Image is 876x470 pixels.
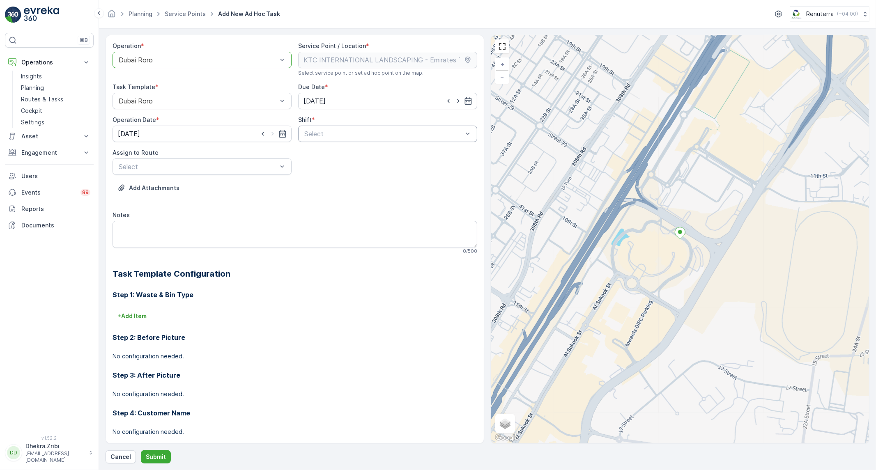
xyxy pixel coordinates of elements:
p: Engagement [21,149,77,157]
p: Documents [21,221,90,229]
a: Cockpit [18,105,94,117]
label: Shift [298,116,312,123]
a: Homepage [107,12,116,19]
h3: Step 2: Before Picture [113,332,477,342]
a: Layers [496,415,514,433]
p: + Add Item [117,312,147,320]
p: Cockpit [21,107,42,115]
img: logo [5,7,21,23]
a: Users [5,168,94,184]
a: Planning [18,82,94,94]
button: Asset [5,128,94,144]
p: Select [119,162,277,172]
button: Operations [5,54,94,71]
span: − [501,73,505,80]
button: DDDhekra.Zribi[EMAIL_ADDRESS][DOMAIN_NAME] [5,442,94,463]
button: Renuterra(+04:00) [790,7,869,21]
label: Service Point / Location [298,42,366,49]
p: Events [21,188,76,197]
input: dd/mm/yyyy [298,93,477,109]
input: KTC INTERNATIONAL LANDSCAPING - Emirates Towers - SZR [298,52,477,68]
h3: Step 1: Waste & Bin Type [113,290,477,300]
a: Reports [5,201,94,217]
button: Submit [141,450,171,463]
a: Zoom In [496,58,508,71]
p: 0 / 500 [463,248,477,254]
label: Task Template [113,83,155,90]
img: Screenshot_2024-07-26_at_13.33.01.png [790,9,803,18]
span: v 1.52.2 [5,436,94,440]
p: No configuration needed. [113,428,477,436]
p: Select [304,129,463,139]
button: Upload File [113,181,184,195]
p: Settings [21,118,44,126]
span: Select service point or set ad hoc point on the map. [298,70,423,76]
input: dd/mm/yyyy [113,126,292,142]
button: +Add Item [113,310,152,323]
p: [EMAIL_ADDRESS][DOMAIN_NAME] [25,450,85,463]
h2: Task Template Configuration [113,268,477,280]
p: No configuration needed. [113,352,477,360]
label: Operation Date [113,116,156,123]
span: Add New Ad Hoc Task [216,10,282,18]
a: Zoom Out [496,71,508,83]
p: Routes & Tasks [21,95,63,103]
h3: Step 4: Customer Name [113,408,477,418]
h3: Step 3: After Picture [113,370,477,380]
p: Dhekra.Zribi [25,442,85,450]
p: Submit [146,453,166,461]
p: Insights [21,72,42,80]
p: Users [21,172,90,180]
a: Service Points [165,10,206,17]
button: Engagement [5,144,94,161]
p: ⌘B [80,37,88,44]
label: Notes [113,211,130,218]
label: Assign to Route [113,149,159,156]
p: Renuterra [806,10,834,18]
p: Cancel [110,453,131,461]
a: Documents [5,217,94,234]
a: View Fullscreen [496,40,508,53]
p: Operations [21,58,77,66]
button: Cancel [106,450,136,463]
div: DD [7,446,20,459]
span: + [501,61,504,68]
img: logo_light-DOdMpM7g.png [24,7,59,23]
p: Add Attachments [129,184,179,192]
p: Planning [21,84,44,92]
a: Routes & Tasks [18,94,94,105]
p: No configuration needed. [113,390,477,398]
p: Asset [21,132,77,140]
p: 99 [82,189,89,196]
label: Due Date [298,83,325,90]
p: ( +04:00 ) [837,11,858,17]
a: Insights [18,71,94,82]
label: Operation [113,42,141,49]
a: Open this area in Google Maps (opens a new window) [493,433,520,443]
img: Google [493,433,520,443]
a: Events99 [5,184,94,201]
a: Planning [129,10,152,17]
p: Reports [21,205,90,213]
a: Settings [18,117,94,128]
